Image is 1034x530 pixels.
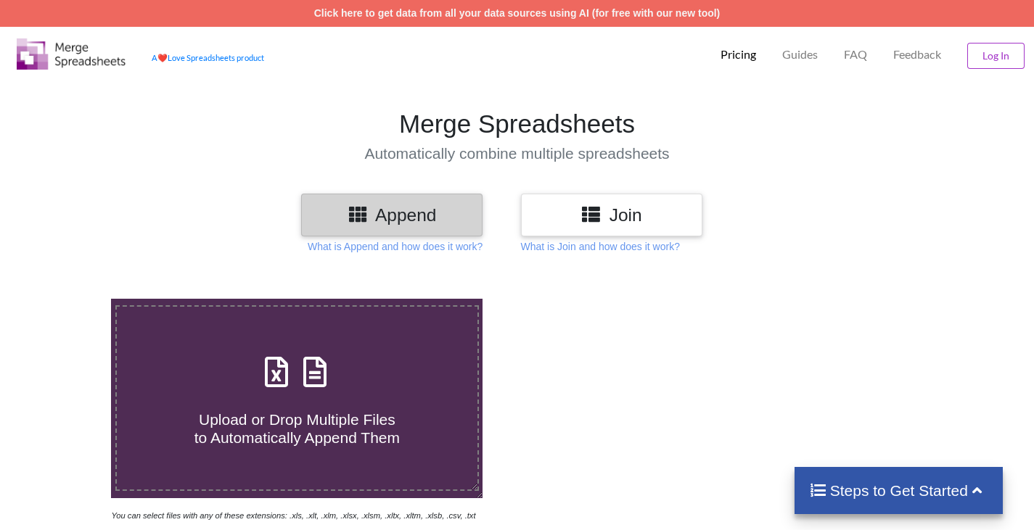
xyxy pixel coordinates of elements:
p: FAQ [844,47,867,62]
h3: Join [532,204,692,225]
h4: Steps to Get Started [809,481,988,500]
img: Logo.png [17,38,126,70]
span: heart [157,53,168,62]
p: Pricing [721,47,756,62]
p: What is Join and how does it work? [521,239,680,254]
span: Upload or Drop Multiple Files to Automatically Append Them [194,411,400,446]
span: Feedback [893,49,941,60]
a: AheartLove Spreadsheets product [152,53,264,62]
i: You can select files with any of these extensions: .xls, .xlt, .xlm, .xlsx, .xlsm, .xltx, .xltm, ... [111,511,475,520]
p: What is Append and how does it work? [308,239,483,254]
button: Log In [967,43,1025,69]
a: Click here to get data from all your data sources using AI (for free with our new tool) [314,7,721,19]
p: Guides [782,47,818,62]
h3: Append [312,204,472,225]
